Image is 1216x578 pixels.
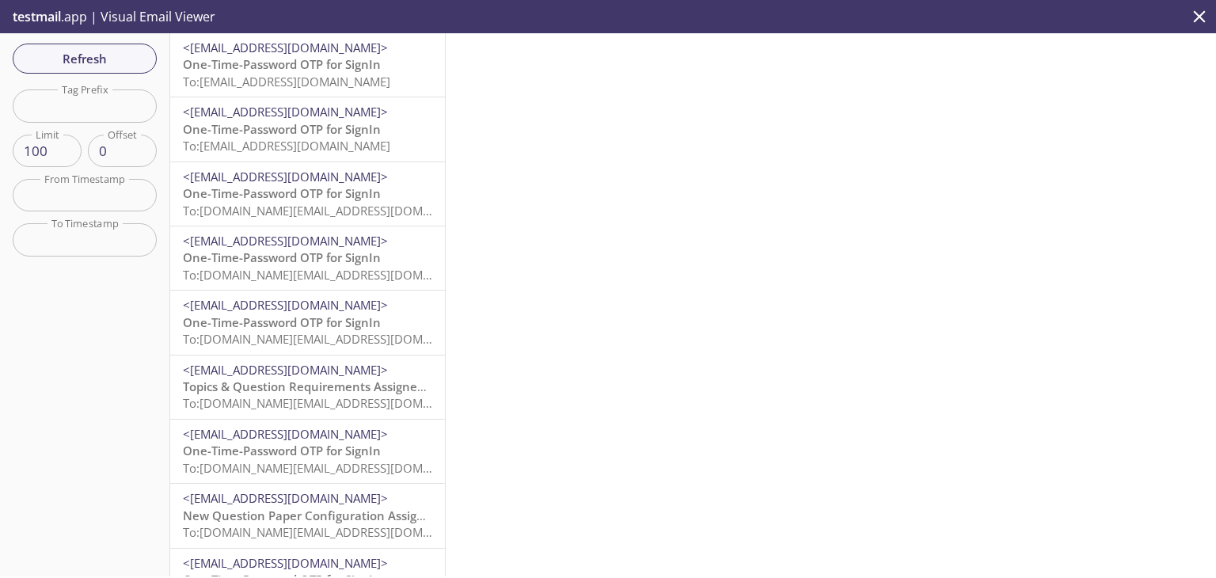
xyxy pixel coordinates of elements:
[183,249,381,265] span: One-Time-Password OTP for SignIn
[183,443,381,458] span: One-Time-Password OTP for SignIn
[13,44,157,74] button: Refresh
[183,203,484,219] span: To: [DOMAIN_NAME][EMAIL_ADDRESS][DOMAIN_NAME]
[183,508,479,523] span: New Question Paper Configuration Assigned to You
[170,226,445,290] div: <[EMAIL_ADDRESS][DOMAIN_NAME]>One-Time-Password OTP for SignInTo:[DOMAIN_NAME][EMAIL_ADDRESS][DOM...
[183,362,388,378] span: <[EMAIL_ADDRESS][DOMAIN_NAME]>
[183,169,388,184] span: <[EMAIL_ADDRESS][DOMAIN_NAME]>
[170,162,445,226] div: <[EMAIL_ADDRESS][DOMAIN_NAME]>One-Time-Password OTP for SignInTo:[DOMAIN_NAME][EMAIL_ADDRESS][DOM...
[183,460,484,476] span: To: [DOMAIN_NAME][EMAIL_ADDRESS][DOMAIN_NAME]
[183,233,388,249] span: <[EMAIL_ADDRESS][DOMAIN_NAME]>
[170,420,445,483] div: <[EMAIL_ADDRESS][DOMAIN_NAME]>One-Time-Password OTP for SignInTo:[DOMAIN_NAME][EMAIL_ADDRESS][DOM...
[183,331,484,347] span: To: [DOMAIN_NAME][EMAIL_ADDRESS][DOMAIN_NAME]
[183,56,381,72] span: One-Time-Password OTP for SignIn
[25,48,144,69] span: Refresh
[183,138,390,154] span: To: [EMAIL_ADDRESS][DOMAIN_NAME]
[183,314,381,330] span: One-Time-Password OTP for SignIn
[183,104,388,120] span: <[EMAIL_ADDRESS][DOMAIN_NAME]>
[183,185,381,201] span: One-Time-Password OTP for SignIn
[183,378,465,394] span: Topics & Question Requirements Assigned to You
[170,484,445,547] div: <[EMAIL_ADDRESS][DOMAIN_NAME]>New Question Paper Configuration Assigned to YouTo:[DOMAIN_NAME][EM...
[183,40,388,55] span: <[EMAIL_ADDRESS][DOMAIN_NAME]>
[170,33,445,97] div: <[EMAIL_ADDRESS][DOMAIN_NAME]>One-Time-Password OTP for SignInTo:[EMAIL_ADDRESS][DOMAIN_NAME]
[170,291,445,354] div: <[EMAIL_ADDRESS][DOMAIN_NAME]>One-Time-Password OTP for SignInTo:[DOMAIN_NAME][EMAIL_ADDRESS][DOM...
[183,121,381,137] span: One-Time-Password OTP for SignIn
[170,356,445,419] div: <[EMAIL_ADDRESS][DOMAIN_NAME]>Topics & Question Requirements Assigned to YouTo:[DOMAIN_NAME][EMAI...
[170,97,445,161] div: <[EMAIL_ADDRESS][DOMAIN_NAME]>One-Time-Password OTP for SignInTo:[EMAIL_ADDRESS][DOMAIN_NAME]
[183,267,484,283] span: To: [DOMAIN_NAME][EMAIL_ADDRESS][DOMAIN_NAME]
[183,395,484,411] span: To: [DOMAIN_NAME][EMAIL_ADDRESS][DOMAIN_NAME]
[183,524,484,540] span: To: [DOMAIN_NAME][EMAIL_ADDRESS][DOMAIN_NAME]
[183,426,388,442] span: <[EMAIL_ADDRESS][DOMAIN_NAME]>
[183,74,390,89] span: To: [EMAIL_ADDRESS][DOMAIN_NAME]
[183,297,388,313] span: <[EMAIL_ADDRESS][DOMAIN_NAME]>
[13,8,61,25] span: testmail
[183,490,388,506] span: <[EMAIL_ADDRESS][DOMAIN_NAME]>
[183,555,388,571] span: <[EMAIL_ADDRESS][DOMAIN_NAME]>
